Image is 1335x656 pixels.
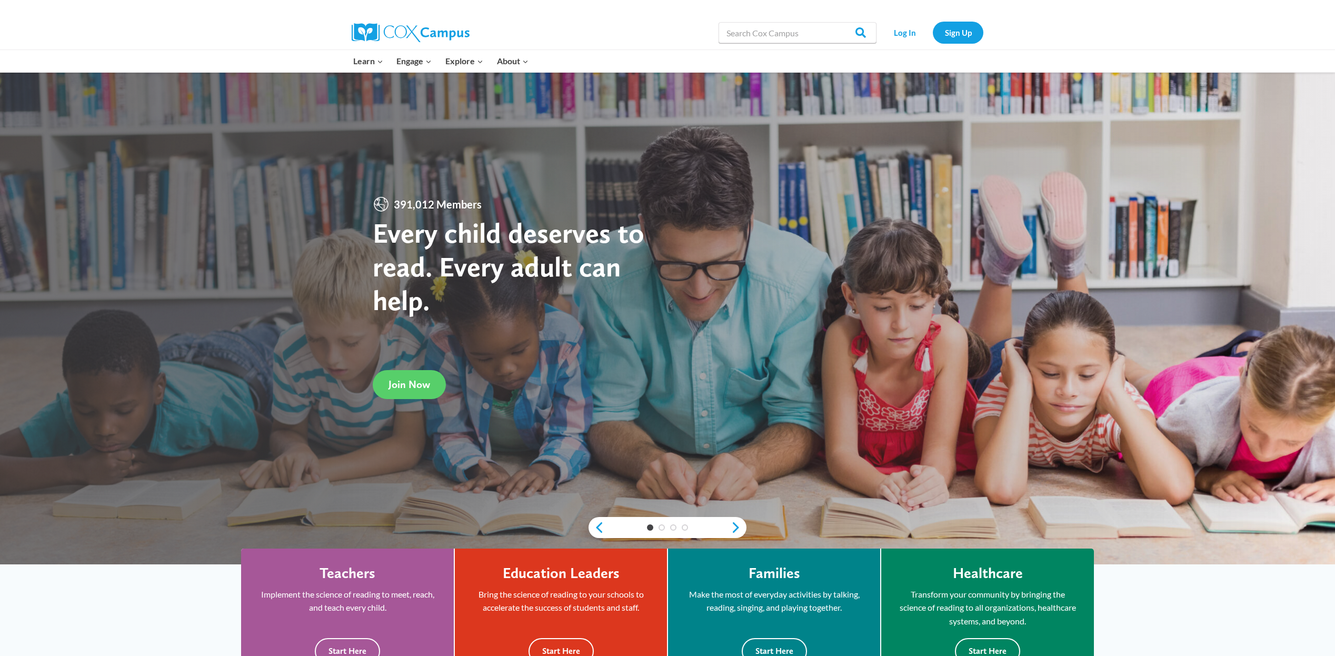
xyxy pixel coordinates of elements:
a: previous [589,521,604,534]
a: next [731,521,746,534]
a: 2 [659,524,665,531]
h4: Teachers [320,564,375,582]
a: 4 [682,524,688,531]
img: Cox Campus [352,23,470,42]
span: About [497,54,529,68]
h4: Families [749,564,800,582]
span: Join Now [388,378,430,391]
p: Transform your community by bringing the science of reading to all organizations, healthcare syst... [897,588,1078,628]
span: Explore [445,54,483,68]
a: 3 [670,524,676,531]
p: Implement the science of reading to meet, reach, and teach every child. [257,588,438,614]
span: Engage [396,54,432,68]
strong: Every child deserves to read. Every adult can help. [373,216,644,316]
h4: Healthcare [953,564,1023,582]
span: Learn [353,54,383,68]
nav: Secondary Navigation [882,22,983,43]
h4: Education Leaders [503,564,620,582]
p: Bring the science of reading to your schools to accelerate the success of students and staff. [471,588,651,614]
a: Join Now [373,370,446,399]
input: Search Cox Campus [719,22,876,43]
p: Make the most of everyday activities by talking, reading, singing, and playing together. [684,588,864,614]
span: 391,012 Members [390,196,486,213]
a: Log In [882,22,928,43]
div: content slider buttons [589,517,746,538]
a: 1 [647,524,653,531]
a: Sign Up [933,22,983,43]
nav: Primary Navigation [346,50,535,72]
